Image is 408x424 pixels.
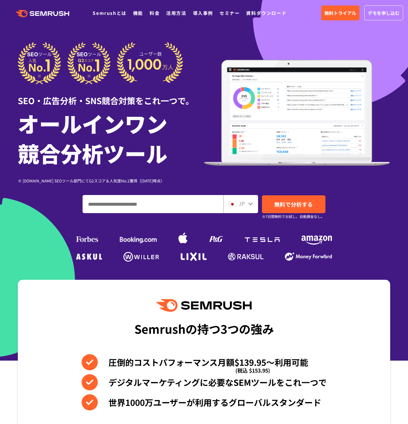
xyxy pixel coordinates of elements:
[166,10,186,16] a: 活用方法
[368,9,400,16] span: デモを申し込む
[82,394,327,410] li: 世界1000万ユーザーが利用するグローバルスタンダード
[18,178,204,184] div: ※ [DOMAIN_NAME] SEOツール部門にてG2スコア＆人気度No.1獲得（[DATE]時点）
[235,362,270,378] span: (税込 $153.95)
[364,5,403,20] a: デモを申し込む
[83,195,223,213] input: ドメイン、キーワードまたはURLを入力してください
[82,374,327,390] li: デジタルマーケティングに必要なSEMツールをこれ一つで
[193,10,213,16] a: 導入事例
[262,213,324,220] small: ※7日間無料でお試し。自動課金なし。
[262,195,325,213] a: 無料で分析する
[324,9,356,16] span: 無料トライアル
[82,354,327,370] li: 圧倒的コストパフォーマンス月額$139.95〜利用可能
[18,84,204,107] div: SEO・広告分析・SNS競合対策をこれ一つで。
[274,200,313,208] span: 無料で分析する
[239,200,245,207] span: JP
[220,10,240,16] a: セミナー
[246,10,287,16] a: 資料ダウンロード
[321,5,359,20] a: 無料トライアル
[18,108,204,168] h1: オールインワン 競合分析ツール
[133,10,143,16] a: 機能
[156,299,252,312] img: Semrush
[93,10,126,16] a: Semrushとは
[134,317,274,341] div: Semrushの持つ3つの強み
[150,10,160,16] a: 料金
